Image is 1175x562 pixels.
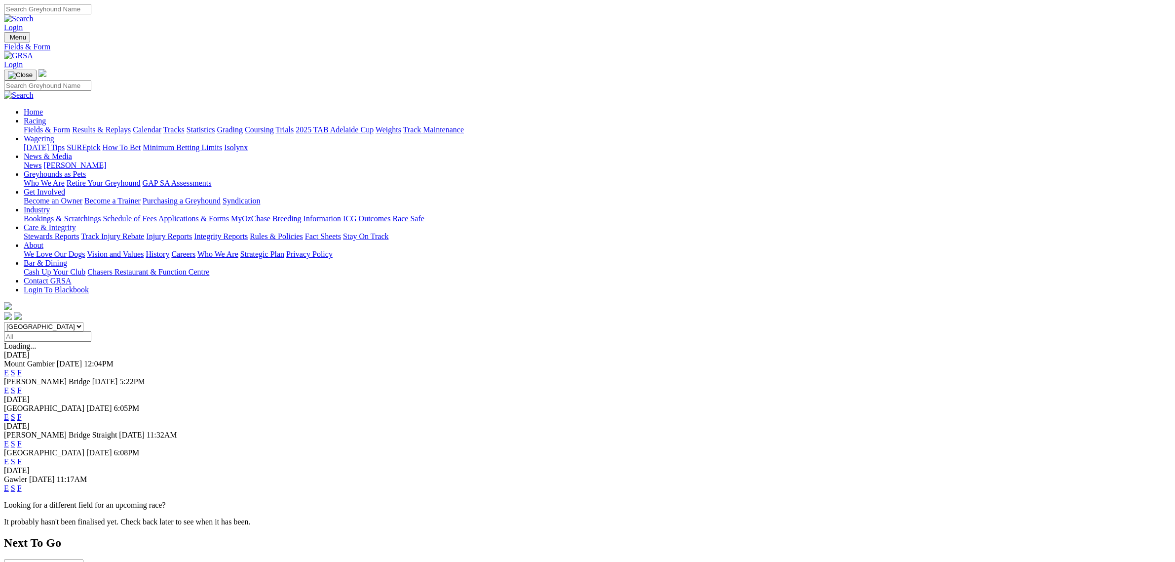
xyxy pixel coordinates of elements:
a: Stewards Reports [24,232,79,241]
a: MyOzChase [231,214,270,223]
div: Greyhounds as Pets [24,179,1171,188]
a: We Love Our Dogs [24,250,85,258]
span: 12:04PM [84,360,114,368]
a: [DATE] Tips [24,143,65,152]
a: Purchasing a Greyhound [143,197,221,205]
a: E [4,386,9,395]
a: How To Bet [103,143,141,152]
span: 6:08PM [114,448,140,457]
span: [DATE] [86,448,112,457]
span: Loading... [4,342,36,350]
a: Login [4,60,23,69]
a: Rules & Policies [250,232,303,241]
p: Looking for a different field for an upcoming race? [4,501,1171,510]
div: [DATE] [4,395,1171,404]
div: Get Involved [24,197,1171,205]
a: Strategic Plan [240,250,284,258]
a: S [11,368,15,377]
a: Trials [275,125,294,134]
a: Breeding Information [272,214,341,223]
a: SUREpick [67,143,100,152]
a: Fields & Form [24,125,70,134]
a: News [24,161,41,169]
div: About [24,250,1171,259]
a: [PERSON_NAME] [43,161,106,169]
span: [DATE] [119,431,145,439]
a: Track Maintenance [403,125,464,134]
h2: Next To Go [4,536,1171,550]
div: News & Media [24,161,1171,170]
a: Racing [24,117,46,125]
span: [DATE] [92,377,118,386]
a: F [17,457,22,466]
a: Contact GRSA [24,277,71,285]
a: Get Involved [24,188,65,196]
button: Toggle navigation [4,32,30,42]
a: F [17,413,22,421]
span: [DATE] [29,475,55,483]
a: Minimum Betting Limits [143,143,222,152]
a: Careers [171,250,195,258]
span: 11:17AM [57,475,87,483]
div: Care & Integrity [24,232,1171,241]
span: [GEOGRAPHIC_DATA] [4,404,84,412]
a: Bookings & Scratchings [24,214,101,223]
span: 5:22PM [119,377,145,386]
a: Applications & Forms [158,214,229,223]
a: S [11,457,15,466]
a: Results & Replays [72,125,131,134]
a: Isolynx [224,143,248,152]
a: Schedule of Fees [103,214,156,223]
a: Login [4,23,23,32]
img: logo-grsa-white.png [38,69,46,77]
a: Bar & Dining [24,259,67,267]
a: Cash Up Your Club [24,268,85,276]
a: Syndication [223,197,260,205]
a: F [17,368,22,377]
img: Search [4,14,34,23]
a: Care & Integrity [24,223,76,232]
a: Retire Your Greyhound [67,179,141,187]
a: ICG Outcomes [343,214,390,223]
a: Vision and Values [87,250,144,258]
a: Industry [24,205,50,214]
a: Calendar [133,125,161,134]
a: History [146,250,169,258]
a: S [11,413,15,421]
div: Bar & Dining [24,268,1171,277]
button: Toggle navigation [4,70,37,80]
a: E [4,457,9,466]
div: [DATE] [4,422,1171,431]
a: Track Injury Rebate [81,232,144,241]
a: Weights [376,125,401,134]
a: Statistics [187,125,215,134]
a: F [17,484,22,492]
a: E [4,413,9,421]
a: Race Safe [392,214,424,223]
img: Search [4,91,34,100]
a: Fact Sheets [305,232,341,241]
input: Search [4,4,91,14]
a: About [24,241,43,249]
div: Industry [24,214,1171,223]
a: Privacy Policy [286,250,333,258]
a: S [11,440,15,448]
partial: It probably hasn't been finalised yet. Check back later to see when it has been. [4,518,251,526]
div: [DATE] [4,351,1171,360]
a: Who We Are [24,179,65,187]
span: 6:05PM [114,404,140,412]
span: [DATE] [86,404,112,412]
a: Integrity Reports [194,232,248,241]
a: Become an Owner [24,197,82,205]
a: Stay On Track [343,232,388,241]
a: Login To Blackbook [24,285,89,294]
span: [PERSON_NAME] Bridge Straight [4,431,117,439]
a: Fields & Form [4,42,1171,51]
a: E [4,440,9,448]
span: [DATE] [57,360,82,368]
div: Wagering [24,143,1171,152]
a: F [17,386,22,395]
a: Home [24,108,43,116]
a: E [4,484,9,492]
